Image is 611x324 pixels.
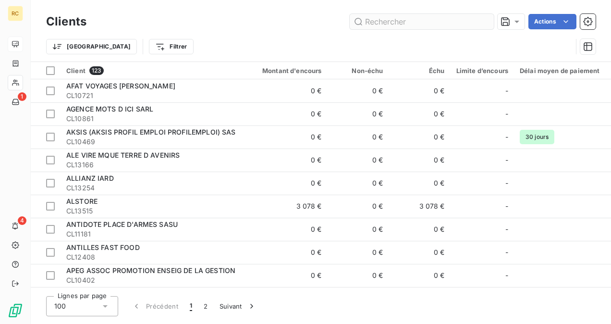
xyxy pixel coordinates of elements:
[66,243,140,251] span: ANTILLES FAST FOOD
[389,79,451,102] td: 0 €
[578,291,601,314] iframe: Intercom live chat
[18,92,26,101] span: 1
[505,271,508,280] span: -
[54,301,66,311] span: 100
[66,174,114,182] span: ALLIANZ IARD
[328,241,389,264] td: 0 €
[214,296,262,316] button: Suivant
[66,128,236,136] span: AKSIS (AKSIS PROFIL EMPLOI PROFILEMPLOI) SAS
[245,264,328,287] td: 0 €
[328,287,389,310] td: 0 €
[505,109,508,119] span: -
[245,149,328,172] td: 0 €
[149,39,193,54] button: Filtrer
[328,264,389,287] td: 0 €
[389,241,451,264] td: 0 €
[66,206,239,216] span: CL13515
[89,66,104,75] span: 123
[66,105,153,113] span: AGENCE MOTS D ICI SARL
[245,218,328,241] td: 0 €
[18,216,26,225] span: 4
[66,160,239,170] span: CL13166
[528,14,576,29] button: Actions
[520,130,554,144] span: 30 jours
[328,102,389,125] td: 0 €
[184,296,198,316] button: 1
[389,125,451,149] td: 0 €
[46,13,86,30] h3: Clients
[66,220,178,228] span: ANTIDOTE PLACE D'ARMES SASU
[245,195,328,218] td: 3 078 €
[505,155,508,165] span: -
[328,125,389,149] td: 0 €
[505,201,508,211] span: -
[505,248,508,257] span: -
[66,82,175,90] span: AFAT VOYAGES [PERSON_NAME]
[389,102,451,125] td: 0 €
[245,125,328,149] td: 0 €
[66,67,86,75] span: Client
[66,114,239,124] span: CL10861
[66,183,239,193] span: CL13254
[350,14,494,29] input: Rechercher
[395,67,445,75] div: Échu
[8,303,23,318] img: Logo LeanPay
[245,287,328,310] td: 0 €
[190,301,192,311] span: 1
[389,172,451,195] td: 0 €
[328,172,389,195] td: 0 €
[505,132,508,142] span: -
[66,229,239,239] span: CL11181
[245,79,328,102] td: 0 €
[328,218,389,241] td: 0 €
[251,67,322,75] div: Montant d'encours
[505,178,508,188] span: -
[389,287,451,310] td: 0 €
[333,67,383,75] div: Non-échu
[505,224,508,234] span: -
[328,79,389,102] td: 0 €
[66,266,235,274] span: APEG ASSOC PROMOTION ENSEIG DE LA GESTION
[456,67,508,75] div: Limite d’encours
[245,241,328,264] td: 0 €
[66,137,239,147] span: CL10469
[66,252,239,262] span: CL12408
[66,197,98,205] span: ALSTORE
[66,91,239,100] span: CL10721
[389,149,451,172] td: 0 €
[66,151,180,159] span: ALE VIRE MQUE TERRE D AVENIRS
[126,296,184,316] button: Précédent
[245,102,328,125] td: 0 €
[8,6,23,21] div: RC
[46,39,137,54] button: [GEOGRAPHIC_DATA]
[389,264,451,287] td: 0 €
[66,275,239,285] span: CL10402
[245,172,328,195] td: 0 €
[505,86,508,96] span: -
[389,195,451,218] td: 3 078 €
[328,149,389,172] td: 0 €
[198,296,213,316] button: 2
[389,218,451,241] td: 0 €
[328,195,389,218] td: 0 €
